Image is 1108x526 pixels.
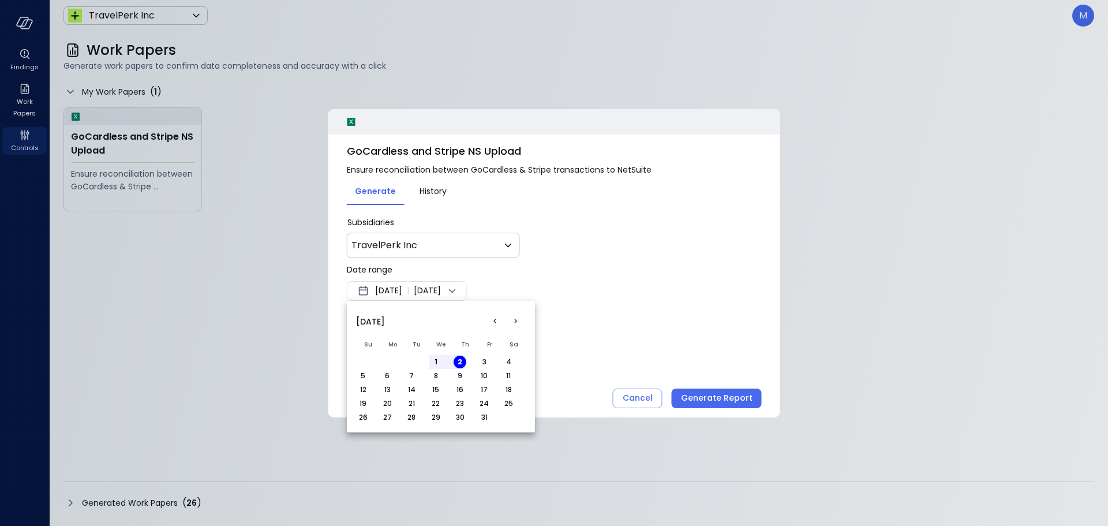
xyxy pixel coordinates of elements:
th: Wednesday [429,334,453,355]
table: October 2025 [356,334,526,424]
button: Sunday, October 19th, 2025 [357,397,369,410]
button: Thursday, October 30th, 2025 [454,411,466,424]
button: Wednesday, October 29th, 2025 [429,411,442,424]
button: Saturday, October 18th, 2025 [502,383,515,396]
button: Friday, October 24th, 2025 [478,397,491,410]
th: Thursday [453,334,477,355]
button: Tuesday, October 14th, 2025 [405,383,418,396]
button: Saturday, October 25th, 2025 [502,397,515,410]
button: Sunday, October 5th, 2025 [357,370,369,382]
button: Wednesday, October 22nd, 2025 [429,397,442,410]
button: Monday, October 20th, 2025 [381,397,394,410]
button: Tuesday, October 28th, 2025 [405,411,418,424]
button: Wednesday, October 1st, 2025, selected [429,356,442,368]
button: Friday, October 31st, 2025 [478,411,491,424]
th: Tuesday [405,334,429,355]
button: Thursday, October 23rd, 2025 [454,397,466,410]
button: Tuesday, October 7th, 2025 [405,370,418,382]
button: Go to the Previous Month [484,311,505,332]
span: [DATE] [356,315,385,328]
button: Today, Thursday, October 2nd, 2025, selected [454,356,466,368]
th: Sunday [356,334,380,355]
th: Friday [477,334,501,355]
button: Friday, October 3rd, 2025 [478,356,491,368]
button: Saturday, October 4th, 2025 [502,356,515,368]
button: Saturday, October 11th, 2025 [502,370,515,382]
button: Wednesday, October 15th, 2025 [429,383,442,396]
button: Friday, October 10th, 2025 [478,370,491,382]
button: Monday, October 6th, 2025 [381,370,394,382]
th: Saturday [501,334,526,355]
button: Tuesday, October 21st, 2025 [405,397,418,410]
button: Go to the Next Month [505,311,526,332]
button: Friday, October 17th, 2025 [478,383,491,396]
button: Monday, October 13th, 2025 [381,383,394,396]
button: Sunday, October 26th, 2025 [357,411,369,424]
button: Monday, October 27th, 2025 [381,411,394,424]
button: Thursday, October 9th, 2025 [454,370,466,382]
th: Monday [380,334,405,355]
button: Thursday, October 16th, 2025 [454,383,466,396]
button: Sunday, October 12th, 2025 [357,383,369,396]
button: Wednesday, October 8th, 2025 [429,370,442,382]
